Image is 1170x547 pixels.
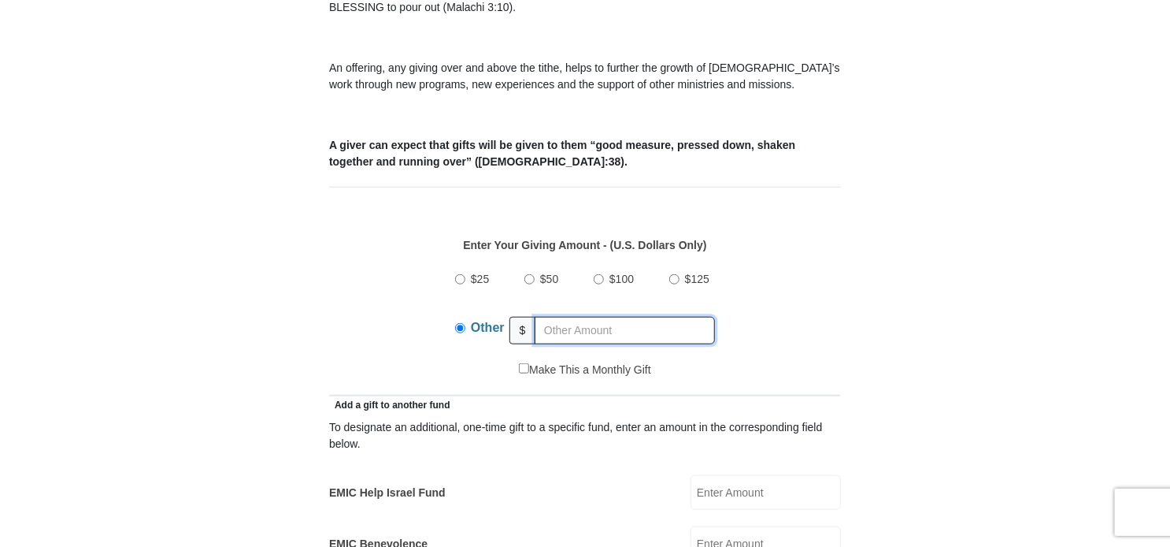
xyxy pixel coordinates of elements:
span: $50 [540,273,558,285]
strong: Enter Your Giving Amount - (U.S. Dollars Only) [463,239,706,251]
span: Other [471,321,505,334]
input: Make This a Monthly Gift [519,363,529,374]
input: Other Amount [535,317,715,344]
span: $25 [471,273,489,285]
b: A giver can expect that gifts will be given to them “good measure, pressed down, shaken together ... [329,139,795,168]
label: EMIC Help Israel Fund [329,485,446,501]
span: Add a gift to another fund [329,400,450,411]
span: $100 [609,273,634,285]
span: $ [509,317,536,344]
div: To designate an additional, one-time gift to a specific fund, enter an amount in the correspondin... [329,419,841,452]
label: Make This a Monthly Gift [519,362,651,378]
input: Enter Amount [691,475,841,510]
p: An offering, any giving over and above the tithe, helps to further the growth of [DEMOGRAPHIC_DAT... [329,60,841,93]
span: $125 [685,273,709,285]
